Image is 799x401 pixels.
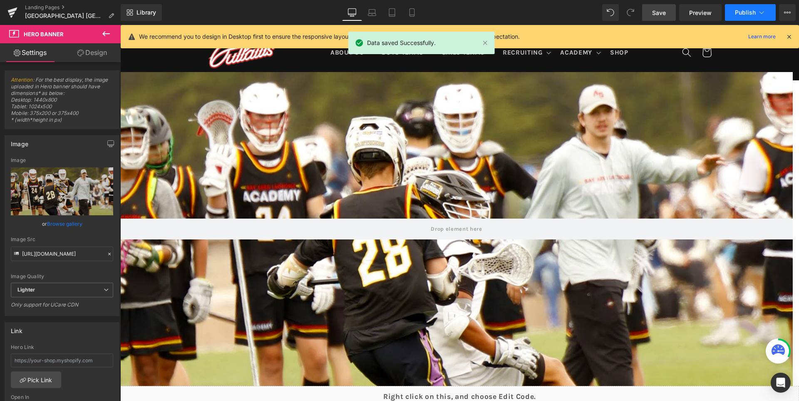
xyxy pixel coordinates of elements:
[11,136,28,147] div: Image
[652,8,666,17] span: Save
[11,274,113,279] div: Image Quality
[745,32,779,42] a: Learn more
[210,24,243,32] span: ABOUT US
[11,237,113,242] div: Image Src
[771,373,791,393] div: Open Intercom Messenger
[25,12,105,19] span: [GEOGRAPHIC_DATA] [GEOGRAPHIC_DATA]
[256,18,315,37] summary: BOYS TEAMS
[11,77,33,83] a: Attention
[11,354,113,367] input: https://your-shop.myshopify.com
[11,219,113,228] div: or
[725,4,776,21] button: Publish
[11,323,22,334] div: Link
[362,4,382,21] a: Laptop
[25,4,121,11] a: Landing Pages
[11,344,113,350] div: Hero Link
[11,301,113,314] div: Only support for UCare CDN
[121,4,162,21] a: New Library
[136,9,156,16] span: Library
[382,4,402,21] a: Tablet
[402,4,422,21] a: Mobile
[88,12,159,43] img: Alcatraz Outlaws
[484,18,514,37] a: SHOP
[11,215,113,247] span: Upload image
[205,18,256,37] summary: ABOUT US
[602,4,619,21] button: Undo
[17,286,35,293] b: Lighter
[490,24,508,32] span: SHOP
[377,18,434,37] summary: RECRUITING
[622,4,639,21] button: Redo
[689,8,712,17] span: Preview
[367,38,436,47] span: Data saved Successfully.
[321,24,365,32] span: GIRLS TEAMS
[382,24,422,32] span: RECRUITING
[24,31,64,37] span: Hero Banner
[261,24,303,32] span: BOYS TEAMS
[735,9,756,16] span: Publish
[62,43,122,62] a: Design
[679,4,722,21] a: Preview
[440,24,472,32] span: ACADEMY
[47,217,82,231] a: Browse gallery
[342,4,362,21] a: Desktop
[316,18,377,37] summary: GIRLS TEAMS
[11,394,113,400] div: Open In
[556,17,576,37] summary: Search
[434,18,484,37] summary: ACADEMY
[11,77,113,129] span: : For the best display, the image uploaded in Hero banner should have dimensions* as below: Deskt...
[11,371,61,388] a: Pick Link
[11,157,113,163] div: Image
[779,4,796,21] button: More
[139,32,520,41] p: We recommend you to design in Desktop first to ensure the responsive layout would display correct...
[11,247,113,261] input: Link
